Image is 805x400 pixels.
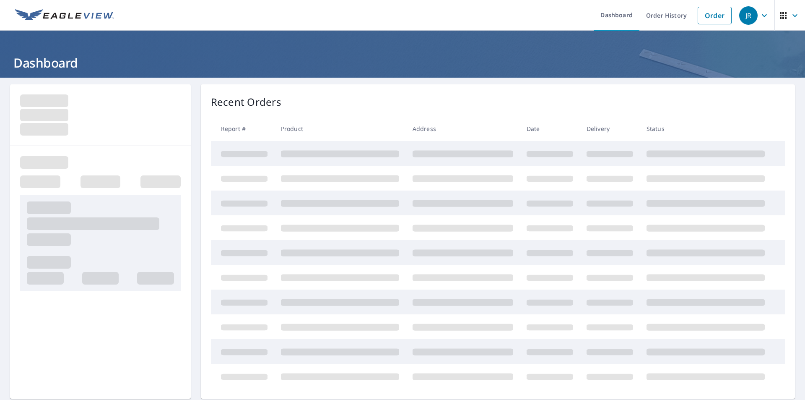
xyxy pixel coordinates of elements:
a: Order [698,7,732,24]
p: Recent Orders [211,94,281,110]
th: Product [274,116,406,141]
th: Delivery [580,116,640,141]
div: JR [739,6,758,25]
th: Date [520,116,580,141]
th: Report # [211,116,274,141]
h1: Dashboard [10,54,795,71]
th: Address [406,116,520,141]
img: EV Logo [15,9,114,22]
th: Status [640,116,771,141]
